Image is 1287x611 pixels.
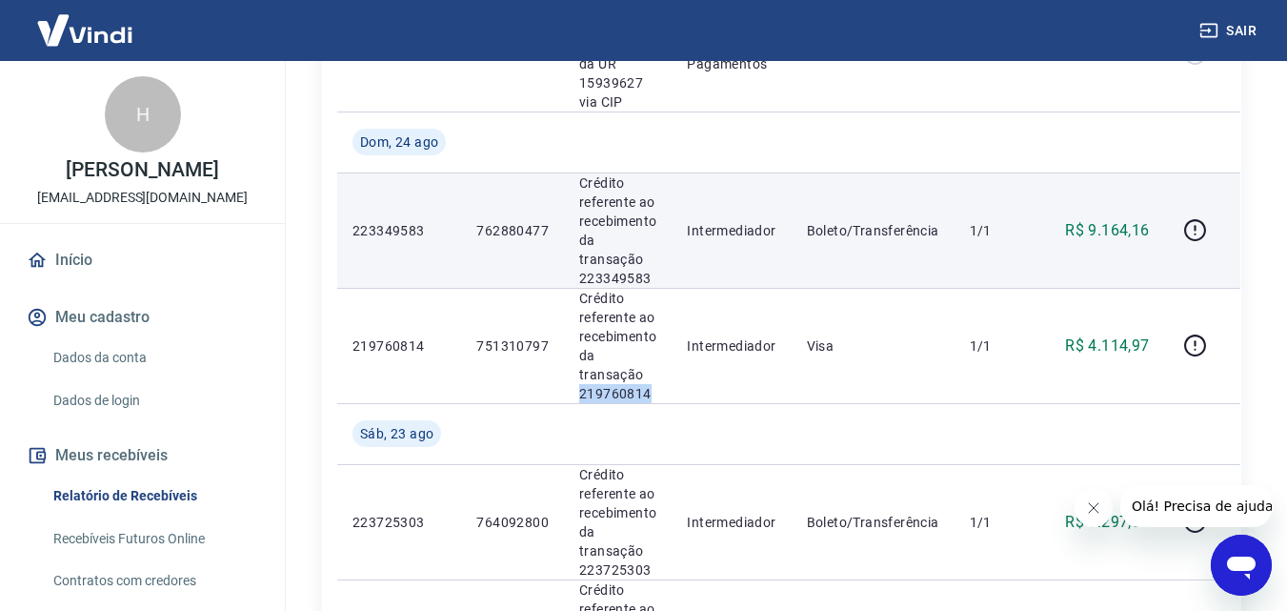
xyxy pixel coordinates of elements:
a: Contratos com credores [46,561,262,601]
a: Dados da conta [46,338,262,377]
span: Sáb, 23 ago [360,424,433,443]
p: 762880477 [476,221,549,240]
p: [EMAIL_ADDRESS][DOMAIN_NAME] [37,188,248,208]
p: R$ 9.164,16 [1065,219,1149,242]
p: R$ 1.297,50 [1065,511,1149,534]
div: H [105,76,181,153]
p: 764092800 [476,513,549,532]
button: Meu cadastro [23,296,262,338]
p: 219760814 [352,336,446,356]
p: Crédito referente ao recebimento da transação 223349583 [579,173,656,288]
p: Boleto/Transferência [807,513,939,532]
p: Intermediador [687,221,775,240]
p: Visa [807,336,939,356]
p: 223725303 [352,513,446,532]
iframe: Fechar mensagem [1075,489,1113,527]
a: Dados de login [46,381,262,420]
p: 1/1 [970,221,1026,240]
p: Intermediador [687,336,775,356]
button: Sair [1196,13,1264,49]
span: Dom, 24 ago [360,132,438,152]
p: Crédito referente ao recebimento da transação 219760814 [579,289,656,403]
button: Meus recebíveis [23,435,262,477]
a: Relatório de Recebíveis [46,477,262,516]
p: 223349583 [352,221,446,240]
span: Olá! Precisa de ajuda? [11,13,160,29]
img: Vindi [23,1,147,59]
p: [PERSON_NAME] [66,160,218,180]
p: Crédito referente ao recebimento da transação 223725303 [579,465,656,580]
p: 751310797 [476,336,549,356]
p: Intermediador [687,513,775,532]
p: Boleto/Transferência [807,221,939,240]
a: Recebíveis Futuros Online [46,519,262,559]
p: 1/1 [970,336,1026,356]
p: 1/1 [970,513,1026,532]
iframe: Mensagem da empresa [1120,485,1272,527]
iframe: Botão para abrir a janela de mensagens [1211,535,1272,596]
a: Início [23,239,262,281]
p: R$ 4.114,97 [1065,335,1149,357]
